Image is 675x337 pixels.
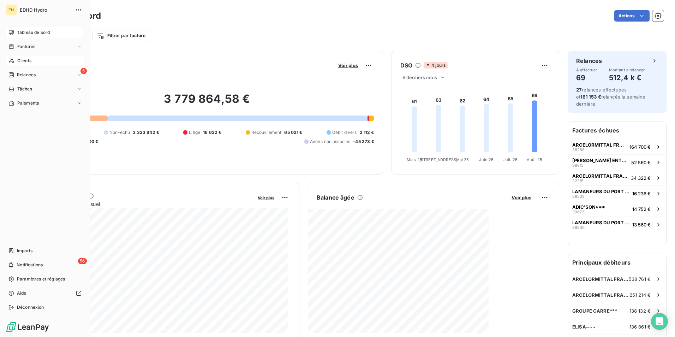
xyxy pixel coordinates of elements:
span: 16 236 € [632,191,651,196]
span: 52 560 € [631,160,651,165]
h6: Balance âgée [317,193,354,202]
span: À effectuer [576,68,597,72]
span: Voir plus [258,195,274,200]
span: 27 [576,87,582,93]
span: ELISA~~~ [572,324,596,330]
a: Imports [6,245,84,256]
span: 14 752 € [632,206,651,212]
span: [PERSON_NAME] ENTREPRISE*** [572,158,628,163]
span: Chiffre d'affaires mensuel [40,200,253,208]
span: ARCELORMITTAL FRANCE - Site de [GEOGRAPHIC_DATA] [572,142,627,148]
tspan: Juin 25 [479,157,494,162]
button: Filtrer par facture [92,30,150,41]
span: 6 derniers mois [402,75,437,80]
span: LAMANEURS DU PORT DE [GEOGRAPHIC_DATA]*** [572,220,629,225]
div: EH [6,4,17,16]
span: 138 132 € [629,308,651,314]
h2: 3 779 864,58 € [40,92,374,113]
span: LAMANEURS DU PORT DE [GEOGRAPHIC_DATA]*** [572,189,629,194]
span: Relances [17,72,36,78]
tspan: Août 25 [527,157,542,162]
button: ADIC'SON***3967214 752 € [568,201,666,217]
h6: Principaux débiteurs [568,254,666,271]
span: 538 761 € [629,276,651,282]
span: relances effectuées et relancés la semaine dernière. [576,87,646,107]
button: Voir plus [256,194,276,201]
a: Clients [6,55,84,66]
h6: Factures échues [568,122,666,139]
span: Débit divers [332,129,357,136]
a: Paramètres et réglages [6,273,84,285]
span: 136 861 € [629,324,651,330]
span: Recouvrement [251,129,282,136]
h4: 512,4 k € [609,72,645,83]
button: ARCELORMITTAL FRANCE - Site de [GEOGRAPHIC_DATA]38288164 700 € [568,139,666,154]
button: Actions [614,10,650,22]
div: Open Intercom Messenger [651,313,668,330]
span: Tâches [17,86,32,92]
span: 4 jours [424,62,448,69]
span: Non-échu [109,129,130,136]
button: Voir plus [509,194,533,201]
span: Paramètres et réglages [17,276,65,282]
span: 65 021 € [284,129,302,136]
h6: Relances [576,57,602,65]
tspan: Juil. 25 [503,157,518,162]
button: Voir plus [336,62,360,69]
a: Aide [6,288,84,299]
span: 161 153 € [580,94,601,100]
span: 3 323 842 € [133,129,159,136]
a: Paiements [6,97,84,109]
span: 39672 [572,210,584,214]
span: 38530 [572,225,585,230]
span: Déconnexion [17,304,44,311]
span: Montant à relancer [609,68,645,72]
span: Factures [17,43,35,50]
tspan: [STREET_ADDRESS] [419,157,457,162]
a: Tâches [6,83,84,95]
span: Litige [189,129,200,136]
tspan: Mai 25 [456,157,469,162]
span: EDHD Hydro [20,7,71,13]
span: 164 700 € [629,144,651,150]
span: -45 273 € [353,138,374,145]
h4: 69 [576,72,597,83]
span: 2 112 € [360,129,374,136]
span: ARCELORMITTAL FRANCE - Site de [GEOGRAPHIC_DATA] [572,276,629,282]
span: 251 214 € [629,292,651,298]
span: Clients [17,58,31,64]
span: 38288 [572,148,585,152]
button: [PERSON_NAME] ENTREPRISE***3881552 560 € [568,154,666,170]
span: Avoirs non associés [310,138,350,145]
img: Logo LeanPay [6,321,49,333]
span: 56 [78,258,87,264]
button: LAMANEURS DU PORT DE [GEOGRAPHIC_DATA]***3853316 236 € [568,185,666,201]
a: 5Relances [6,69,84,81]
a: Factures [6,41,84,52]
span: ARCELORMITTAL FRANCE - Site de [GEOGRAPHIC_DATA] [572,173,628,179]
span: Voir plus [338,63,358,68]
span: 13 560 € [632,222,651,227]
span: 32315 [572,179,584,183]
span: 34 322 € [631,175,651,181]
h6: DSO [400,61,412,70]
span: Imports [17,248,32,254]
span: 38815 [572,163,584,167]
span: Notifications [17,262,43,268]
span: Tableau de bord [17,29,50,36]
span: 16 622 € [203,129,221,136]
span: Voir plus [512,195,531,200]
tspan: Mars 25 [407,157,422,162]
span: 5 [80,68,87,74]
button: LAMANEURS DU PORT DE [GEOGRAPHIC_DATA]***3853013 560 € [568,217,666,232]
button: ARCELORMITTAL FRANCE - Site de [GEOGRAPHIC_DATA]3231534 322 € [568,170,666,185]
span: ARCELORMITTAL FRANCE - Site de Mardyck [572,292,629,298]
a: Tableau de bord [6,27,84,38]
span: Paiements [17,100,39,106]
span: Aide [17,290,26,296]
span: 38533 [572,194,585,199]
span: GROUPE CARRE*** [572,308,617,314]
